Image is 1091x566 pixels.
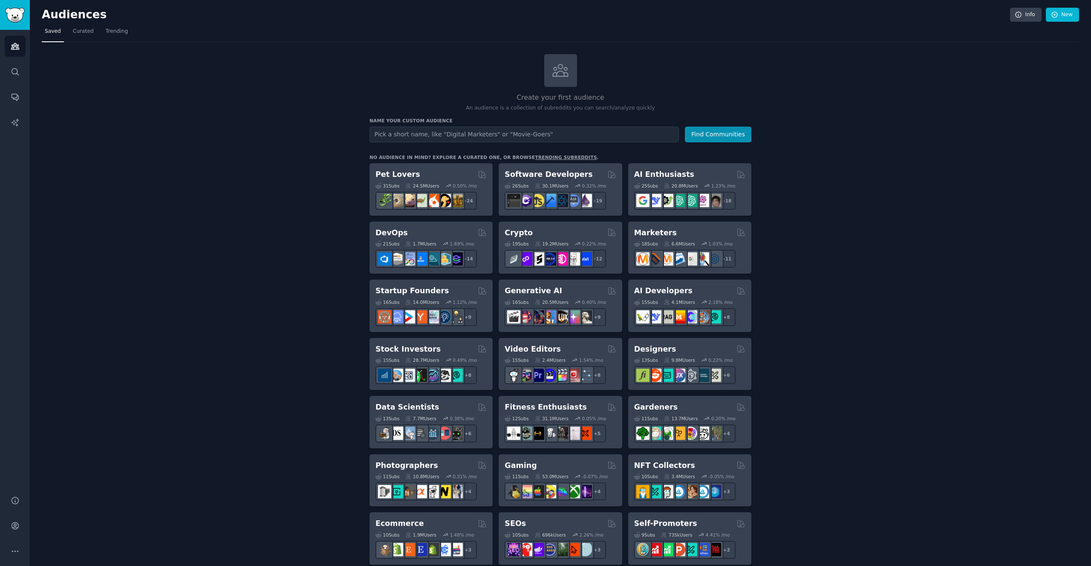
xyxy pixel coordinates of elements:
div: + 9 [459,308,477,326]
div: 4.1M Users [664,299,695,305]
div: 2.4M Users [535,357,566,363]
img: reviewmyshopify [426,543,439,556]
div: 15 Sub s [375,357,399,363]
img: NFTExchange [636,485,649,498]
div: + 4 [459,482,477,500]
img: CryptoNews [567,252,580,266]
img: chatgpt_promptDesign [672,194,685,207]
img: dogbreed [450,194,463,207]
div: + 6 [459,424,477,442]
img: CozyGamers [519,485,532,498]
img: Rag [660,310,673,323]
img: statistics [402,427,415,440]
div: 21 Sub s [375,241,399,247]
img: StocksAndTrading [426,369,439,382]
div: + 3 [718,482,736,500]
div: 13.7M Users [664,416,698,422]
img: AppIdeas [636,543,649,556]
h2: Fitness Enthusiasts [505,402,587,413]
img: canon [426,485,439,498]
img: platformengineering [426,252,439,266]
div: 9.8M Users [664,357,695,363]
img: data [450,427,463,440]
div: + 19 [588,192,606,210]
div: 2.18 % /mo [708,299,733,305]
div: 1.23 % /mo [711,183,736,189]
img: Forex [402,369,415,382]
div: 0.05 % /mo [582,416,606,422]
h2: Data Scientists [375,402,439,413]
img: defiblockchain [555,252,568,266]
img: content_marketing [636,252,649,266]
img: swingtrading [438,369,451,382]
img: ecommerce_growth [450,543,463,556]
h2: Software Developers [505,169,592,180]
img: AnalogCommunity [402,485,415,498]
img: NFTMarketplace [648,485,661,498]
img: Youtubevideo [567,369,580,382]
div: + 12 [588,250,606,268]
div: 15 Sub s [634,299,658,305]
img: succulents [648,427,661,440]
div: 16 Sub s [375,299,399,305]
img: ethstaker [531,252,544,266]
div: 2.26 % /mo [579,532,603,538]
div: 735k Users [661,532,692,538]
img: GardeningUK [672,427,685,440]
div: 7.7M Users [405,416,436,422]
img: dalle2 [519,310,532,323]
img: analytics [426,427,439,440]
h2: SEOs [505,518,526,529]
div: 10.8M Users [405,474,439,479]
a: Curated [70,25,97,42]
img: dataengineering [414,427,427,440]
h2: Ecommerce [375,518,424,529]
img: VideoEditors [543,369,556,382]
img: indiehackers [426,310,439,323]
img: defi_ [579,252,592,266]
h2: NFT Collectors [634,460,695,471]
button: Find Communities [685,127,751,142]
div: 0.22 % /mo [708,357,733,363]
img: ValueInvesting [390,369,403,382]
img: WeddingPhotography [450,485,463,498]
h2: Gardeners [634,402,678,413]
div: 13 Sub s [634,357,658,363]
a: Trending [103,25,131,42]
div: + 9 [588,308,606,326]
img: userexperience [684,369,697,382]
img: GardenersWorld [708,427,721,440]
img: SaaS [390,310,403,323]
img: logodesign [648,369,661,382]
img: web3 [543,252,556,266]
div: 0.22 % /mo [582,241,606,247]
div: 4.41 % /mo [706,532,730,538]
div: 25 Sub s [634,183,658,189]
p: An audience is a collection of subreddits you can search/analyze quickly [369,104,751,112]
img: reactnative [555,194,568,207]
div: 1.48 % /mo [450,532,474,538]
a: Info [1010,8,1042,22]
div: 30.1M Users [535,183,569,189]
img: 0xPolygon [519,252,532,266]
div: + 8 [588,366,606,384]
div: + 4 [718,424,736,442]
img: DevOpsLinks [414,252,427,266]
img: EtsySellers [414,543,427,556]
div: 31.1M Users [535,416,569,422]
img: GoogleGeminiAI [636,194,649,207]
div: 0.20 % /mo [711,416,736,422]
a: trending subreddits [535,155,597,160]
div: + 24 [459,192,477,210]
img: ProductHunters [672,543,685,556]
img: FluxAI [555,310,568,323]
img: DeepSeek [648,194,661,207]
img: ethfinance [507,252,520,266]
img: learnjavascript [531,194,544,207]
div: 0.31 % /mo [453,474,477,479]
img: ycombinator [414,310,427,323]
div: 12 Sub s [505,416,528,422]
div: 11 Sub s [375,474,399,479]
div: + 8 [718,308,736,326]
img: typography [636,369,649,382]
